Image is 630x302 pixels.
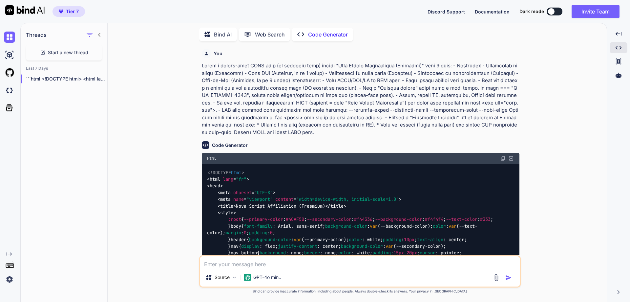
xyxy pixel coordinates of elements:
button: Documentation [475,8,510,15]
span: title [330,203,344,209]
span: meta [220,197,231,202]
button: Discord Support [428,8,465,15]
span: "UTF-8" [254,190,273,196]
span: #333 [480,217,491,222]
span: header [231,237,246,243]
span: 10px [404,237,414,243]
span: background-color [249,237,291,243]
span: "width=device-width, initial-scale=1.0" [296,197,399,202]
span: --text-color [446,217,477,222]
img: Bind AI [5,5,45,15]
img: Open in Browser [508,155,514,161]
span: var [386,243,393,249]
img: settings [4,274,15,285]
span: nav [231,243,239,249]
span: "viewport" [246,197,273,202]
span: var [370,223,378,229]
span: Documentation [475,9,510,14]
h6: Code Generator [212,142,248,149]
img: premium [59,10,63,13]
span: <!DOCTYPE > [207,170,244,175]
span: display [241,243,260,249]
img: Pick Models [232,275,237,280]
span: < = > [207,176,249,182]
span: meta [220,190,231,196]
span: var [294,237,302,243]
span: color [338,250,351,256]
span: content [275,197,294,202]
span: cursor [420,250,435,256]
span: --secondary-color [307,217,351,222]
p: Bind AI [214,31,232,38]
span: html [231,170,241,175]
span: background-color [325,223,367,229]
img: GPT-4o mini [244,274,251,281]
span: margin [225,230,241,236]
span: Dark mode [519,8,544,15]
span: padding [372,250,391,256]
span: html [210,176,220,182]
span: </ > [325,203,346,209]
span: --background-color [375,217,422,222]
span: title [220,203,233,209]
span: justify-content [278,243,317,249]
img: githubLight [4,67,15,78]
span: 15px [393,250,404,256]
span: #f4f4f4 [425,217,443,222]
span: Tier 7 [66,8,79,15]
p: Code Generator [308,31,348,38]
span: Start a new thread [48,49,88,56]
span: #f44336 [354,217,372,222]
span: padding [249,230,267,236]
h1: Threads [26,31,47,39]
span: name [233,197,244,202]
span: button [241,250,257,256]
span: < = > [218,190,275,196]
span: --primary-color [244,217,283,222]
span: background-color [341,243,383,249]
img: ai-studio [4,49,15,60]
img: attachment [493,274,500,281]
p: Web Search [255,31,285,38]
p: ```html <!DOCTYPE html> <html lang="fr"> <head> <meta... [26,76,107,82]
span: < > [218,203,236,209]
p: Lorem i dolors-amet CONS adip (el seddoeiu temp) incidi "Utla Etdolo Magnaaliqua (Enimadmi)" veni... [202,62,519,136]
p: GPT-4o min.. [253,274,281,281]
span: color [433,223,446,229]
span: style [220,210,233,216]
span: font-family [244,223,273,229]
p: Source [215,274,230,281]
span: < = = > [218,197,401,202]
button: premiumTier 7 [52,6,85,17]
span: charset [233,190,252,196]
span: body [231,223,241,229]
img: darkCloudIdeIcon [4,85,15,96]
span: 20px [407,250,417,256]
span: Discord Support [428,9,465,14]
span: nav [231,250,239,256]
span: var [449,223,456,229]
span: background [260,250,286,256]
img: icon [505,274,512,281]
img: copy [500,156,506,161]
span: lang [223,176,233,182]
span: < > [207,183,223,189]
span: Html [207,156,216,161]
button: Invite Team [572,5,619,18]
span: < > [218,210,236,216]
span: head [210,183,220,189]
h2: Last 7 Days [21,66,107,71]
span: border [304,250,320,256]
img: chat [4,32,15,43]
span: 0 [244,230,246,236]
h6: You [214,50,222,57]
span: "fr" [236,176,246,182]
span: 0 [270,230,273,236]
span: :root [228,217,241,222]
span: text-align [417,237,443,243]
span: color [349,237,362,243]
span: padding [383,237,401,243]
span: #4CAF50 [286,217,304,222]
p: Bind can provide inaccurate information, including about people. Always double-check its answers.... [199,289,521,294]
